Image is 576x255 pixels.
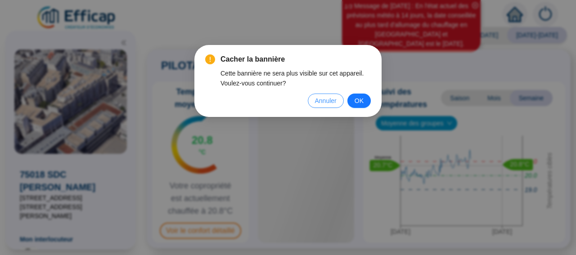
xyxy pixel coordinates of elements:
[220,68,371,88] div: Cette bannière ne sera plus visible sur cet appareil. Voulez-vous continuer?
[205,54,215,64] span: exclamation-circle
[315,96,337,106] span: Annuler
[355,96,364,106] span: OK
[347,94,371,108] button: OK
[220,54,371,65] span: Cacher la bannière
[308,94,344,108] button: Annuler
